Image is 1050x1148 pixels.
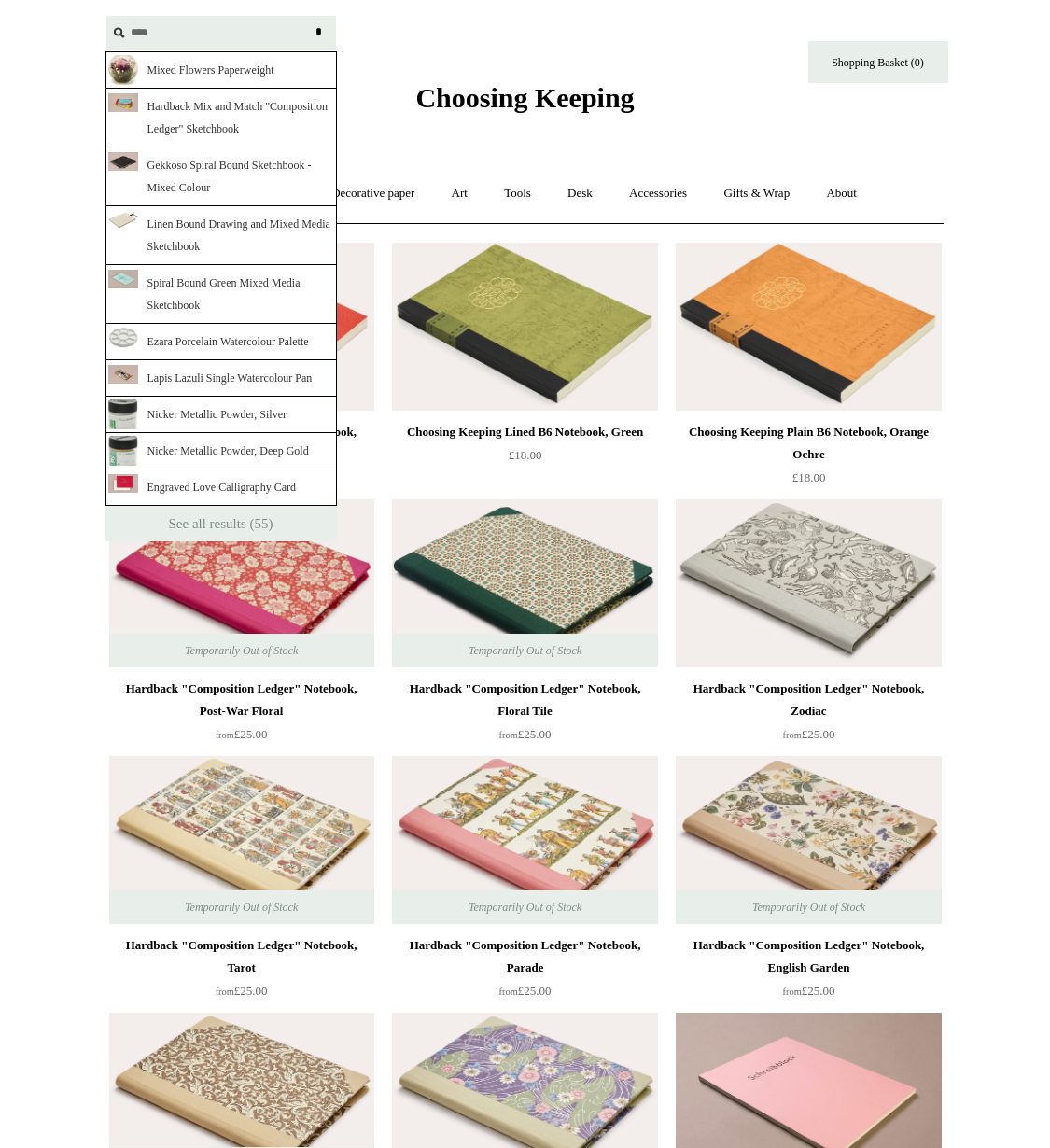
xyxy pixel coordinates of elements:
img: CopyrightChoosingKeeping202302PC18011RT_15eca6a5-5d34-4e39-b8a6-781177605dbc_thumb.jpg [108,474,138,493]
span: £18.00 [509,448,542,462]
span: from [499,987,518,997]
a: Hardback Mix and Match "Composition Ledger" Sketchbook [105,89,337,147]
img: zXxXTCm5G7-rtW_IKQsfotNyyhIl4JhqMppBPoMnBo0_thumb.png [108,212,138,230]
span: £25.00 [216,984,268,998]
span: £25.00 [783,727,835,741]
span: Temporarily Out of Stock [734,890,884,924]
span: £25.00 [783,984,835,998]
img: Choosing Keeping Plain B6 Notebook, Orange Ochre [676,243,941,411]
a: Tools [487,169,548,218]
a: Nicker Metallic Powder, Silver [105,397,337,433]
a: Choosing Keeping Lined B6 Notebook, Green £18.00 [392,421,657,497]
a: See all results (55) [105,506,337,541]
div: Hardback "Composition Ledger" Notebook, Parade [397,934,652,979]
a: Desk [551,169,609,218]
div: Hardback "Composition Ledger" Notebook, Tarot [114,934,370,979]
img: Copyright_Choosing_Keeping_20190924_BS_13580_RT_thumb.jpg [108,365,138,384]
a: Hardback "Composition Ledger" Notebook, Zodiac from£25.00 [676,678,941,754]
a: Linen Bound Drawing and Mixed Media Sketchbook [105,206,337,265]
img: 724eLBKOykwAKtkzm6bIryu9YudjCxVgTM8HErnY1MA_thumb.png [108,53,138,87]
span: £25.00 [216,727,268,741]
a: Hardback "Composition Ledger" Notebook, English Garden Hardback "Composition Ledger" Notebook, En... [676,756,941,924]
img: Hardback "Composition Ledger" Notebook, Post-War Floral [109,499,374,667]
a: Choosing Keeping Lined B6 Notebook, Green Choosing Keeping Lined B6 Notebook, Green [392,243,657,411]
span: from [216,987,234,997]
a: Hardback "Composition Ledger" Notebook, English Garden from£25.00 [676,934,941,1011]
a: Decorative paper [315,169,431,218]
a: Lapis Lazuli Single Watercolour Pan [105,360,337,397]
a: Ezara Porcelain Watercolour Palette [105,324,337,360]
div: Hardback "Composition Ledger" Notebook, English Garden [680,934,936,979]
a: Hardback "Composition Ledger" Notebook, Zodiac Hardback "Composition Ledger" Notebook, Zodiac [676,499,941,667]
span: from [783,987,802,997]
a: Art [435,169,484,218]
img: Hardback "Composition Ledger" Notebook, Zodiac [676,499,941,667]
a: Choosing Keeping Plain B6 Notebook, Orange Ochre Choosing Keeping Plain B6 Notebook, Orange Ochre [676,243,941,411]
a: Mixed Flowers Paperweight [105,51,337,89]
span: from [783,730,802,740]
span: £25.00 [499,984,552,998]
a: Hardback "Composition Ledger" Notebook, Tarot Hardback "Composition Ledger" Notebook, Tarot Tempo... [109,756,374,924]
a: Hardback "Composition Ledger" Notebook, Floral Tile from£25.00 [392,678,657,754]
span: Choosing Keeping [415,82,634,113]
a: Hardback "Composition Ledger" Notebook, Tarot from£25.00 [109,934,374,1011]
span: Temporarily Out of Stock [166,890,316,924]
img: Choosing Keeping Lined B6 Notebook, Green [392,243,657,411]
a: Choosing Keeping [415,97,634,110]
img: Hardback "Composition Ledger" Notebook, Floral Tile [392,499,657,667]
a: Choosing Keeping Plain B6 Notebook, Orange Ochre £18.00 [676,421,941,497]
div: Hardback "Composition Ledger" Notebook, Post-War Floral [114,678,370,722]
img: Hardback "Composition Ledger" Notebook, Parade [392,756,657,924]
a: Nicker Metallic Powder, Deep Gold [105,433,337,469]
img: ejPUiYrH9m_yAPDiLDmgAam1ki1QEDWXYNi4Nf10aig_thumb.png [108,398,138,438]
span: £25.00 [499,727,552,741]
a: Hardback "Composition Ledger" Notebook, Parade from£25.00 [392,934,657,1011]
a: Hardback "Composition Ledger" Notebook, Floral Tile Hardback "Composition Ledger" Notebook, Flora... [392,499,657,667]
img: CopyrightChoosingKeeping20230301BS16815RT_thumb.jpg [108,93,138,112]
a: Hardback "Composition Ledger" Notebook, Post-War Floral from£25.00 [109,678,374,754]
img: VrKW_ZXNM2tQCnOcHxCTcSe7OkVD8bhFPHkrHKfZOew_thumb.png [108,328,138,347]
div: Choosing Keeping Plain B6 Notebook, Orange Ochre [680,421,936,466]
img: 6-zuChzyUN8aU9VJl4oaJSbVoTdFy8KlgEGnUDruLvE_thumb.png [108,434,138,473]
span: Temporarily Out of Stock [450,634,600,667]
a: Spiral Bound Green Mixed Media Sketchbook [105,265,337,324]
a: Hardback "Composition Ledger" Notebook, Post-War Floral Hardback "Composition Ledger" Notebook, P... [109,499,374,667]
a: About [809,169,874,218]
img: CopyrightChoosingKeepingBS20200715166RT_thumb.jpg [108,270,138,288]
div: Choosing Keeping Lined B6 Notebook, Green [397,421,652,443]
a: Gifts & Wrap [707,169,806,218]
a: Accessories [612,169,704,218]
span: from [216,730,234,740]
a: Shopping Basket (0) [808,41,948,83]
span: Temporarily Out of Stock [166,634,316,667]
span: £18.00 [792,470,826,484]
img: Hardback "Composition Ledger" Notebook, English Garden [676,756,941,924]
span: Temporarily Out of Stock [450,890,600,924]
div: Hardback "Composition Ledger" Notebook, Floral Tile [397,678,652,722]
img: CopyrightChoosingKeeping202204BS16842RT_thumb.jpg [108,152,138,171]
a: Engraved Love Calligraphy Card [105,469,337,506]
a: Hardback "Composition Ledger" Notebook, Parade Hardback "Composition Ledger" Notebook, Parade Tem... [392,756,657,924]
a: Gekkoso Spiral Bound Sketchbook - Mixed Colour [105,147,337,206]
img: Hardback "Composition Ledger" Notebook, Tarot [109,756,374,924]
span: from [499,730,518,740]
div: Hardback "Composition Ledger" Notebook, Zodiac [680,678,936,722]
